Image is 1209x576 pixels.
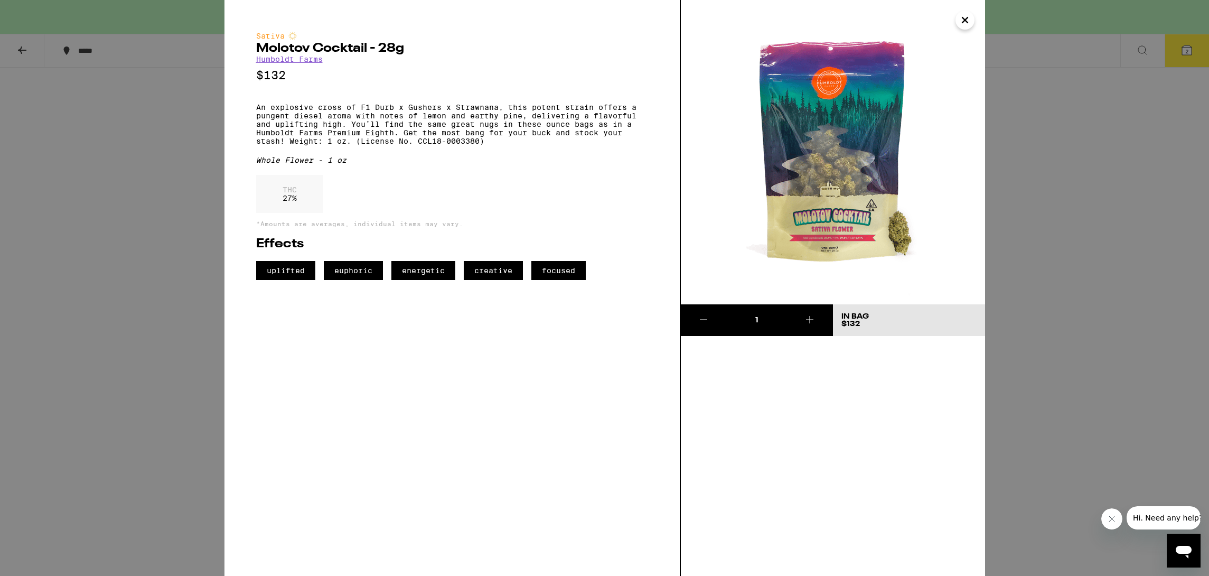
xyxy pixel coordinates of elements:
span: focused [531,261,586,280]
span: Hi. Need any help? [6,7,76,16]
span: energetic [391,261,455,280]
h2: Effects [256,238,648,250]
a: Humboldt Farms [256,55,323,63]
iframe: Message from company [1127,506,1201,529]
p: *Amounts are averages, individual items may vary. [256,220,648,227]
h2: Molotov Cocktail - 28g [256,42,648,55]
iframe: Close message [1101,508,1122,529]
span: euphoric [324,261,383,280]
div: 1 [726,315,787,326]
div: In Bag [841,313,869,320]
button: In Bag$132 [833,304,985,336]
div: Sativa [256,32,648,40]
span: uplifted [256,261,315,280]
span: creative [464,261,523,280]
img: sativaColor.svg [288,32,297,40]
p: $132 [256,69,648,82]
div: 27 % [256,175,323,213]
iframe: Button to launch messaging window [1167,534,1201,568]
button: Close [955,11,974,30]
p: THC [283,185,297,194]
div: Whole Flower - 1 oz [256,156,648,164]
span: $132 [841,320,860,328]
p: An explosive cross of F1 Durb x Gushers x Strawnana, this potent strain offers a pungent diesel a... [256,103,648,145]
